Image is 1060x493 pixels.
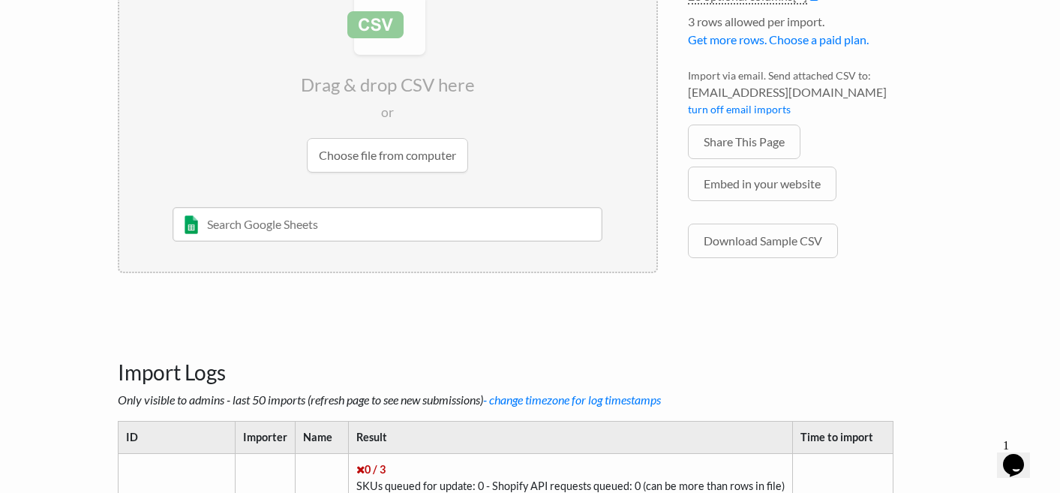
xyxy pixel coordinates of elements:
[688,125,800,159] a: Share This Page
[295,422,348,454] th: Name
[173,207,602,242] input: Search Google Sheets
[792,422,893,454] th: Time to import
[688,13,943,56] li: 3 rows allowed per import.
[118,422,235,454] th: ID
[688,167,836,201] a: Embed in your website
[688,68,943,125] li: Import via email. Send attached CSV to:
[688,83,943,101] span: [EMAIL_ADDRESS][DOMAIN_NAME]
[688,32,869,47] a: Get more rows. Choose a paid plan.
[118,392,661,407] i: Only visible to admins - last 50 imports (refresh page to see new submissions)
[356,463,386,476] span: 0 / 3
[997,433,1045,478] iframe: chat widget
[483,392,661,407] a: - change timezone for log timestamps
[688,103,791,116] a: turn off email imports
[118,323,943,386] h3: Import Logs
[688,224,838,258] a: Download Sample CSV
[348,422,792,454] th: Result
[235,422,295,454] th: Importer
